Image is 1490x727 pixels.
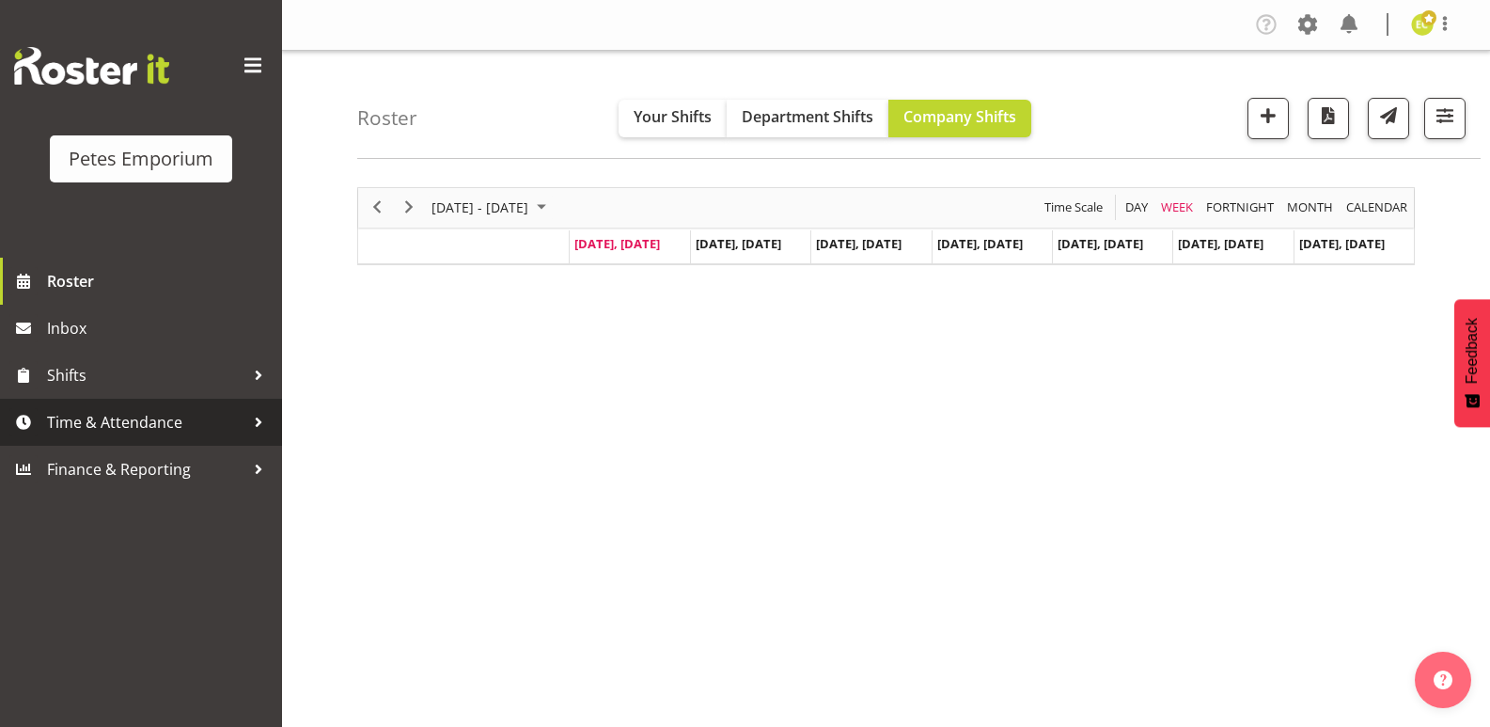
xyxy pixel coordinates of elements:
span: Feedback [1464,318,1481,384]
span: [DATE], [DATE] [1058,235,1143,252]
span: Your Shifts [634,106,712,127]
span: Month [1285,196,1335,219]
span: Finance & Reporting [47,455,244,483]
div: Petes Emporium [69,145,213,173]
span: Fortnight [1204,196,1276,219]
span: Week [1159,196,1195,219]
button: Fortnight [1203,196,1278,219]
img: help-xxl-2.png [1434,671,1452,689]
button: September 2025 [429,196,555,219]
button: Timeline Month [1284,196,1337,219]
button: Timeline Week [1158,196,1197,219]
button: Send a list of all shifts for the selected filtered period to all rostered employees. [1368,98,1409,139]
span: Roster [47,267,273,295]
span: [DATE], [DATE] [816,235,902,252]
div: previous period [361,188,393,228]
button: Download a PDF of the roster according to the set date range. [1308,98,1349,139]
button: Department Shifts [727,100,888,137]
span: Time Scale [1043,196,1105,219]
span: [DATE], [DATE] [574,235,660,252]
button: Previous [365,196,390,219]
span: [DATE], [DATE] [1299,235,1385,252]
button: Month [1343,196,1411,219]
span: Inbox [47,314,273,342]
span: Department Shifts [742,106,873,127]
span: Day [1123,196,1150,219]
span: [DATE], [DATE] [1178,235,1263,252]
span: [DATE] - [DATE] [430,196,530,219]
button: Feedback - Show survey [1454,299,1490,427]
h4: Roster [357,107,417,129]
span: [DATE], [DATE] [937,235,1023,252]
button: Next [397,196,422,219]
button: Timeline Day [1122,196,1152,219]
button: Filter Shifts [1424,98,1466,139]
div: next period [393,188,425,228]
span: Shifts [47,361,244,389]
div: Sep 29 - Oct 05, 2025 [425,188,557,228]
span: Company Shifts [903,106,1016,127]
span: [DATE], [DATE] [696,235,781,252]
button: Your Shifts [619,100,727,137]
button: Company Shifts [888,100,1031,137]
img: Rosterit website logo [14,47,169,85]
span: Time & Attendance [47,408,244,436]
img: emma-croft7499.jpg [1411,13,1434,36]
button: Add a new shift [1247,98,1289,139]
button: Time Scale [1042,196,1106,219]
span: calendar [1344,196,1409,219]
div: Timeline Week of September 29, 2025 [357,187,1415,265]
